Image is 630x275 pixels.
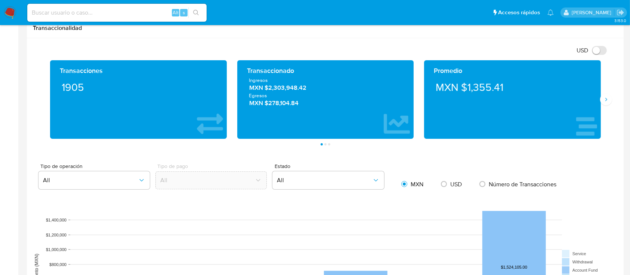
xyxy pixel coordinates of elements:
input: Buscar usuario o caso... [27,8,207,18]
a: Notificaciones [547,9,554,16]
button: search-icon [188,7,204,18]
span: Alt [173,9,179,16]
span: 3.153.0 [614,18,626,24]
p: alan.cervantesmartinez@mercadolibre.com.mx [572,9,614,16]
span: Accesos rápidos [498,9,540,16]
a: Salir [617,9,624,16]
span: s [183,9,185,16]
h1: Transaccionalidad [33,24,618,32]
